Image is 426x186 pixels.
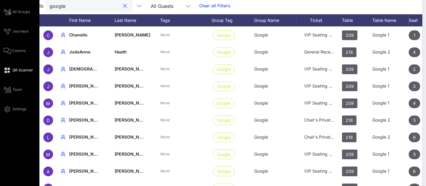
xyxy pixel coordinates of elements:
[414,30,415,40] span: 1
[4,28,29,35] a: Journeys
[346,115,353,125] span: 218
[69,168,105,174] span: [PERSON_NAME]
[346,167,354,176] span: 209
[346,150,354,159] span: 209
[254,66,268,71] span: Google
[217,48,231,57] span: Google
[346,64,354,74] span: 209
[372,60,409,77] div: Google 1
[346,133,353,142] span: 218
[69,117,105,122] span: [PERSON_NAME]
[4,47,26,54] a: Comms
[160,101,170,105] i: None
[297,14,342,26] div: Ticket
[47,50,49,55] span: J
[199,2,230,9] a: Clear all Filters
[413,150,416,159] span: 5
[69,134,105,139] span: [PERSON_NAME]
[304,83,383,88] span: VIP Seating & Chair's Private Reception
[304,151,383,157] span: VIP Seating & Chair's Private Reception
[217,133,231,142] span: Google
[69,49,90,54] span: JudeAnne
[115,32,150,37] span: [PERSON_NAME]
[47,169,50,174] span: A
[47,67,49,72] span: J
[254,151,268,157] span: Google
[151,3,173,9] div: All Guests
[372,163,409,180] div: Google 1
[413,167,416,176] span: 8
[4,86,22,93] a: Team
[115,100,150,105] span: [PERSON_NAME]
[254,83,268,88] span: Google
[160,169,170,173] i: None
[12,67,33,73] span: QR Scanner
[372,77,409,95] div: Google 1
[160,118,170,122] i: None
[254,168,268,174] span: Google
[254,134,268,139] span: Google
[46,152,50,157] span: M
[69,14,115,26] div: First Name
[254,32,268,37] span: Google
[115,134,150,139] span: [PERSON_NAME]
[217,116,231,125] span: Google
[413,133,416,142] span: 6
[372,95,409,112] div: Google 1
[413,47,416,57] span: 4
[12,9,30,15] span: All Groups
[115,168,150,174] span: [PERSON_NAME]
[160,135,170,139] i: None
[372,26,409,43] div: Google 1
[217,99,231,108] span: Google
[12,87,22,92] span: Team
[160,152,170,156] i: None
[304,32,383,37] span: VIP Seating & Chair's Private Reception
[346,47,353,57] span: 218
[47,118,50,123] span: D
[254,117,268,122] span: Google
[160,84,170,88] i: None
[372,129,409,146] div: Google 2
[69,32,87,37] span: Chanelle
[115,117,150,122] span: [PERSON_NAME]
[115,49,127,54] span: Heath
[212,14,254,26] div: Group Tag
[69,66,117,71] span: [DEMOGRAPHIC_DATA]
[372,14,409,26] div: Table Name
[115,14,160,26] div: Last Name
[115,151,150,157] span: [PERSON_NAME]
[254,49,268,54] span: Google
[254,14,297,26] div: Group Name
[304,49,340,54] span: General Reception
[47,135,49,140] span: L
[12,48,26,53] span: Comms
[413,98,416,108] span: 4
[217,167,231,176] span: Google
[160,67,170,71] i: None
[47,84,49,89] span: J
[254,100,268,105] span: Google
[115,66,150,71] span: [PERSON_NAME]
[346,98,354,108] span: 209
[47,33,50,38] span: C
[160,33,170,37] i: None
[372,43,409,60] div: Google 2
[217,31,231,40] span: Google
[217,82,231,91] span: Google
[372,112,409,129] div: Google 2
[4,67,33,74] a: QR Scanner
[304,100,383,105] span: VIP Seating & Chair's Private Reception
[160,14,212,26] div: Tags
[4,105,26,113] a: Settings
[217,65,231,74] span: Google
[123,3,127,9] button: clear icon
[12,29,29,34] span: Journeys
[304,66,383,71] span: VIP Seating & Chair's Private Reception
[413,64,416,74] span: 2
[160,50,170,54] i: None
[342,14,372,26] div: Table
[413,115,416,125] span: 5
[4,8,30,15] a: All Groups
[372,146,409,163] div: Google 1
